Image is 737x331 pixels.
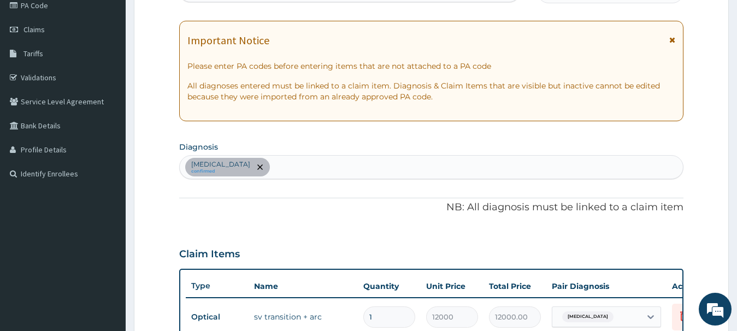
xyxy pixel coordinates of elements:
p: NB: All diagnosis must be linked to a claim item [179,200,684,215]
p: [MEDICAL_DATA] [191,160,250,169]
h1: Important Notice [187,34,269,46]
th: Pair Diagnosis [546,275,667,297]
td: sv transition + arc [249,306,358,328]
th: Type [186,276,249,296]
span: Tariffs [23,49,43,58]
span: Claims [23,25,45,34]
label: Diagnosis [179,141,218,152]
p: Please enter PA codes before entering items that are not attached to a PA code [187,61,676,72]
img: d_794563401_company_1708531726252_794563401 [20,55,44,82]
p: All diagnoses entered must be linked to a claim item. Diagnosis & Claim Items that are visible bu... [187,80,676,102]
th: Name [249,275,358,297]
small: confirmed [191,169,250,174]
th: Total Price [484,275,546,297]
textarea: Type your message and hit 'Enter' [5,217,208,256]
th: Quantity [358,275,421,297]
th: Unit Price [421,275,484,297]
th: Actions [667,275,721,297]
h3: Claim Items [179,249,240,261]
span: We're online! [63,97,151,208]
span: remove selection option [255,162,265,172]
div: Chat with us now [57,61,184,75]
td: Optical [186,307,249,327]
span: [MEDICAL_DATA] [562,311,614,322]
div: Minimize live chat window [179,5,205,32]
